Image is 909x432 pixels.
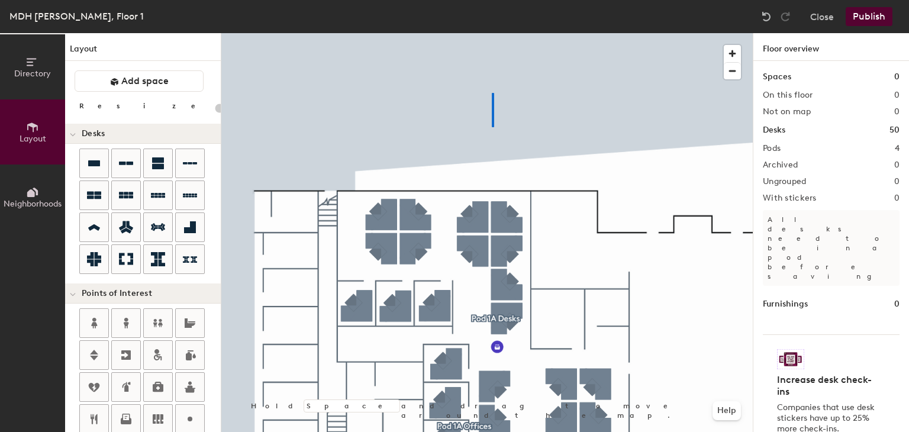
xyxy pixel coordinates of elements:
span: Layout [20,134,46,144]
button: Close [810,7,834,26]
div: MDH [PERSON_NAME], Floor 1 [9,9,144,24]
h1: 50 [889,124,900,137]
span: Neighborhoods [4,199,62,209]
h1: 0 [894,70,900,83]
h1: Layout [65,43,221,61]
h4: Increase desk check-ins [777,374,878,398]
span: Desks [82,129,105,138]
h2: 4 [895,144,900,153]
p: All desks need to be in a pod before saving [763,210,900,286]
h2: On this floor [763,91,813,100]
img: Sticker logo [777,349,804,369]
h2: With stickers [763,194,817,203]
img: Undo [760,11,772,22]
h1: 0 [894,298,900,311]
h2: Not on map [763,107,811,117]
h2: 0 [894,160,900,170]
h2: 0 [894,91,900,100]
div: Resize [79,101,210,111]
h1: Spaces [763,70,791,83]
span: Directory [14,69,51,79]
h2: 0 [894,177,900,186]
span: Points of Interest [82,289,152,298]
h2: Pods [763,144,781,153]
img: Redo [779,11,791,22]
h1: Furnishings [763,298,808,311]
h2: 0 [894,107,900,117]
h1: Floor overview [753,33,909,61]
button: Publish [846,7,892,26]
h1: Desks [763,124,785,137]
h2: 0 [894,194,900,203]
h2: Archived [763,160,798,170]
button: Help [713,401,741,420]
h2: Ungrouped [763,177,807,186]
span: Add space [121,75,169,87]
button: Add space [75,70,204,92]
